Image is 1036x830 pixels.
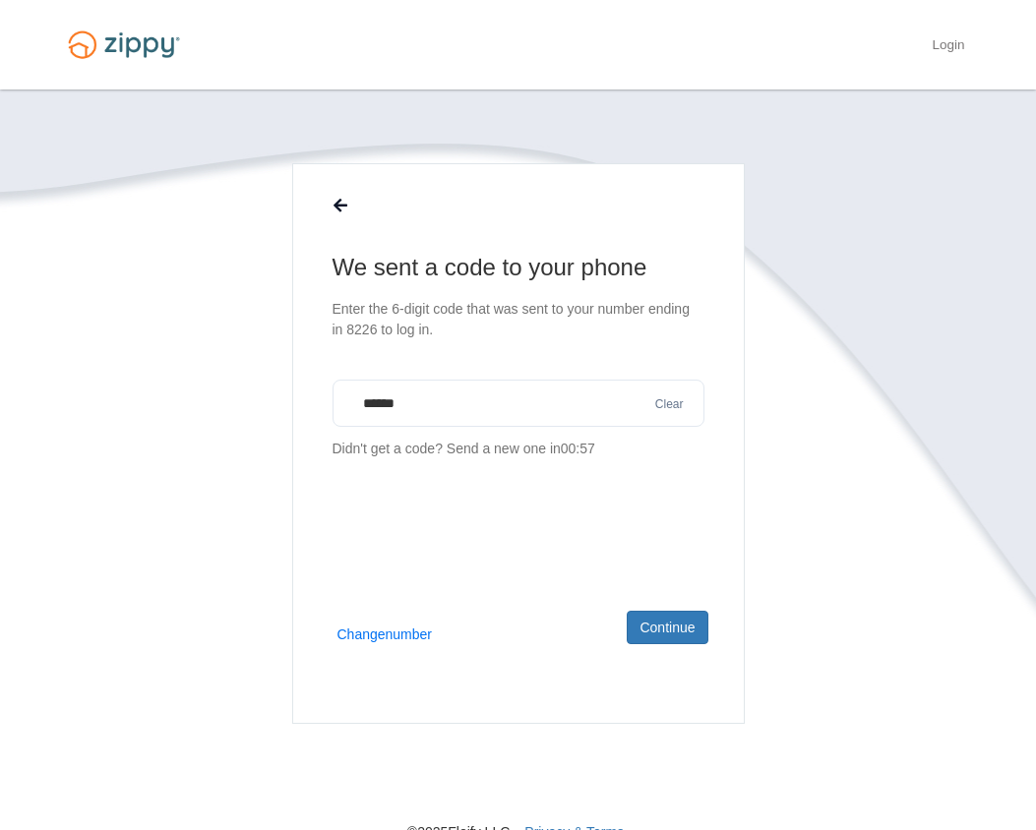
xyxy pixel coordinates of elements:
p: Didn't get a code? [333,439,704,459]
button: Clear [649,395,690,414]
a: Login [932,37,964,57]
span: Send a new one in 00:57 [447,441,595,456]
h1: We sent a code to your phone [333,252,704,283]
p: Enter the 6-digit code that was sent to your number ending in 8226 to log in. [333,299,704,340]
button: Changenumber [337,624,433,644]
button: Continue [627,611,707,644]
img: Logo [56,22,192,68]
